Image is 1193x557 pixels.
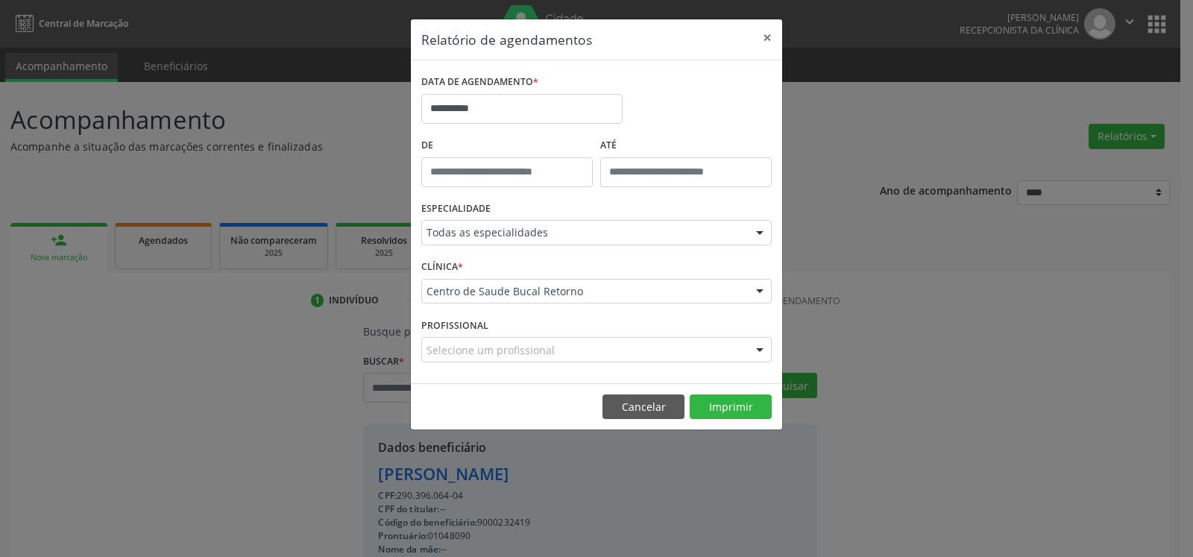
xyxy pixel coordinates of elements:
[421,198,491,221] label: ESPECIALIDADE
[426,284,741,299] span: Centro de Saude Bucal Retorno
[690,394,772,420] button: Imprimir
[600,134,772,157] label: ATÉ
[426,225,741,240] span: Todas as especialidades
[602,394,684,420] button: Cancelar
[421,30,592,49] h5: Relatório de agendamentos
[421,256,463,279] label: CLÍNICA
[421,134,593,157] label: De
[421,314,488,337] label: PROFISSIONAL
[426,342,555,358] span: Selecione um profissional
[421,71,538,94] label: DATA DE AGENDAMENTO
[752,19,782,56] button: Close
